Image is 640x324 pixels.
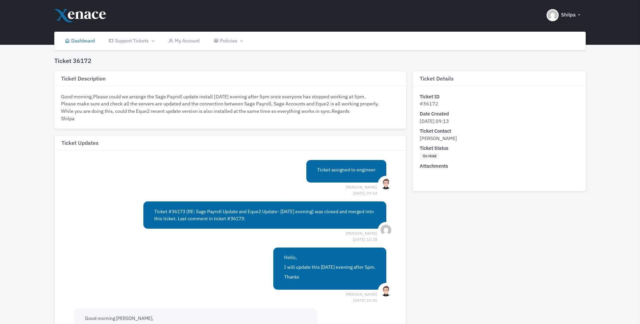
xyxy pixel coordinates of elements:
div: Good morning,Please could we arrange the Sage Payroll update install [DATE] evening after 5pm onc... [61,93,400,122]
span: #36172 [420,100,438,107]
dt: Ticket Status [420,144,579,152]
span: [PERSON_NAME] [DATE] 10:28 [345,230,377,236]
h4: Ticket 36172 [54,57,91,65]
a: Dashboard [58,32,102,50]
a: Policies [206,32,249,50]
p: Ticket assigned to engineer [317,166,375,173]
dt: Date Created [420,110,579,118]
h3: Ticket Description [54,71,407,86]
a: Support Tickets [102,32,161,50]
dt: Ticket Contact [420,127,579,135]
span: [DATE] 09:13 [420,118,449,124]
a: My Account [161,32,207,50]
p: Thanks [284,273,375,281]
img: Header Avatar [547,9,559,21]
span: [PERSON_NAME] [DATE] 10:35 [345,291,377,297]
p: Hello, [284,254,375,261]
button: Shilpa [542,3,586,27]
dt: Attachments [420,162,579,170]
span: [PERSON_NAME] [DATE] 09:14 [345,184,377,190]
h3: Ticket Details [413,71,586,86]
span: Ticket #36173 (RE: Sage Payroll Update and Eque2 Update- [DATE] evening) was closed and merged in... [154,208,374,222]
p: I will update this [DATE] evening after 5pm. [284,264,375,271]
dt: Ticket ID [420,93,579,100]
span: On Hold [420,153,439,160]
h3: Ticket Updates [55,136,406,151]
span: Shilpa [561,11,576,19]
span: [PERSON_NAME] [420,135,457,141]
